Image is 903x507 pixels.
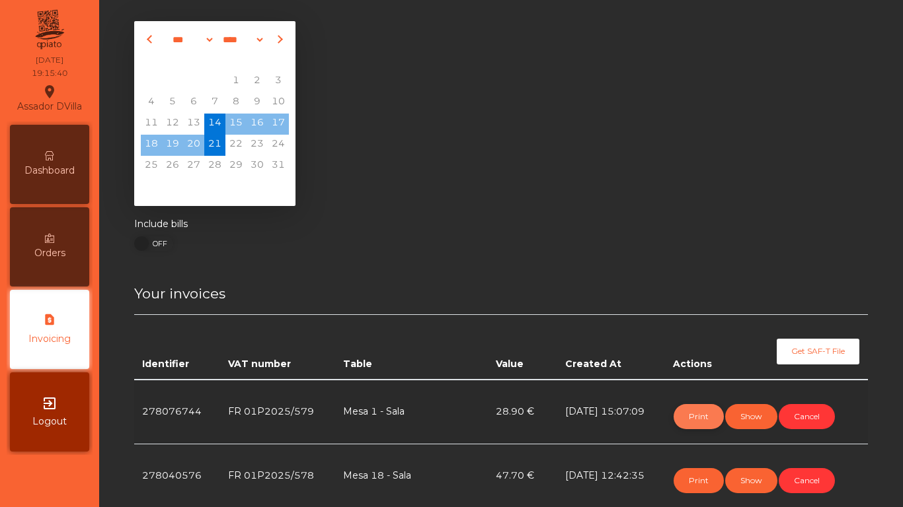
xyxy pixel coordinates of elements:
[204,156,225,177] span: 28
[42,84,58,100] i: location_on
[215,30,265,50] select: Select year
[247,92,268,114] div: Saturday, August 9, 2025
[777,339,859,364] button: Get SAF-T File
[268,92,289,114] span: 10
[557,315,666,380] th: Created At
[183,114,204,135] span: 13
[268,156,289,177] span: 31
[183,135,204,156] div: Wednesday, August 20, 2025
[488,315,557,380] th: Value
[247,92,268,114] span: 9
[183,114,204,135] div: Wednesday, August 13, 2025
[220,315,336,380] th: VAT number
[24,164,75,178] span: Dashboard
[183,92,204,114] span: 6
[141,156,162,177] span: 25
[268,92,289,114] div: Sunday, August 10, 2025
[674,468,724,493] button: Print
[204,92,225,114] span: 7
[141,50,162,71] div: Mo
[42,395,58,411] i: exit_to_app
[183,156,204,177] span: 27
[225,135,247,156] span: 22
[247,135,268,156] span: 23
[141,135,162,156] span: 18
[225,71,247,92] span: 1
[204,114,225,135] div: Thursday, August 14, 2025
[204,71,225,92] div: Thursday, July 31, 2025
[220,380,336,444] td: FR 01P2025/579
[335,315,488,380] th: Table
[204,114,225,135] span: 14
[32,67,67,79] div: 19:15:40
[141,177,162,198] div: Monday, September 1, 2025
[42,313,58,329] i: request_page
[268,135,289,156] span: 24
[183,50,204,71] div: We
[32,415,67,428] span: Logout
[225,114,247,135] div: Friday, August 15, 2025
[33,7,65,53] img: qpiato
[141,236,175,251] span: OFF
[247,71,268,92] div: Saturday, August 2, 2025
[134,380,220,444] td: 278076744
[268,50,289,71] div: Su
[557,380,666,444] td: [DATE] 15:07:09
[225,50,247,71] div: Fr
[162,156,183,177] div: Tuesday, August 26, 2025
[268,114,289,135] span: 17
[335,380,488,444] td: Mesa 1 - Sala
[272,29,286,50] button: Next month
[204,156,225,177] div: Thursday, August 28, 2025
[162,156,183,177] span: 26
[162,92,183,114] span: 5
[488,380,557,444] td: 28.90 €
[17,82,82,115] div: Assador DVilla
[141,135,162,156] div: Monday, August 18, 2025
[141,156,162,177] div: Monday, August 25, 2025
[162,92,183,114] div: Tuesday, August 5, 2025
[779,404,835,429] button: Cancel
[162,50,183,71] div: Tu
[225,114,247,135] span: 15
[143,29,158,50] button: Previous month
[183,135,204,156] span: 20
[204,50,225,71] div: Th
[225,156,247,177] div: Friday, August 29, 2025
[247,135,268,156] div: Saturday, August 23, 2025
[162,71,183,92] div: Tuesday, July 29, 2025
[162,135,183,156] div: Tuesday, August 19, 2025
[247,114,268,135] div: Saturday, August 16, 2025
[674,404,724,429] button: Print
[162,114,183,135] div: Tuesday, August 12, 2025
[162,177,183,198] div: Tuesday, September 2, 2025
[268,156,289,177] div: Sunday, August 31, 2025
[162,135,183,156] span: 19
[779,468,835,493] button: Cancel
[225,156,247,177] span: 29
[225,135,247,156] div: Friday, August 22, 2025
[141,71,162,92] div: Monday, July 28, 2025
[204,177,225,198] div: Thursday, September 4, 2025
[34,246,65,260] span: Orders
[141,114,162,135] span: 11
[134,217,188,231] label: Include bills
[36,54,63,66] div: [DATE]
[141,92,162,114] span: 4
[204,92,225,114] div: Thursday, August 7, 2025
[28,332,71,346] span: Invoicing
[134,284,868,304] h4: Your invoices
[247,114,268,135] span: 16
[268,177,289,198] div: Sunday, September 7, 2025
[225,71,247,92] div: Friday, August 1, 2025
[247,156,268,177] div: Saturday, August 30, 2025
[204,135,225,156] span: 21
[247,156,268,177] span: 30
[247,50,268,71] div: Sa
[165,30,215,50] select: Select month
[725,468,777,493] button: Show
[134,315,220,380] th: Identifier
[183,156,204,177] div: Wednesday, August 27, 2025
[268,114,289,135] div: Sunday, August 17, 2025
[268,71,289,92] span: 3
